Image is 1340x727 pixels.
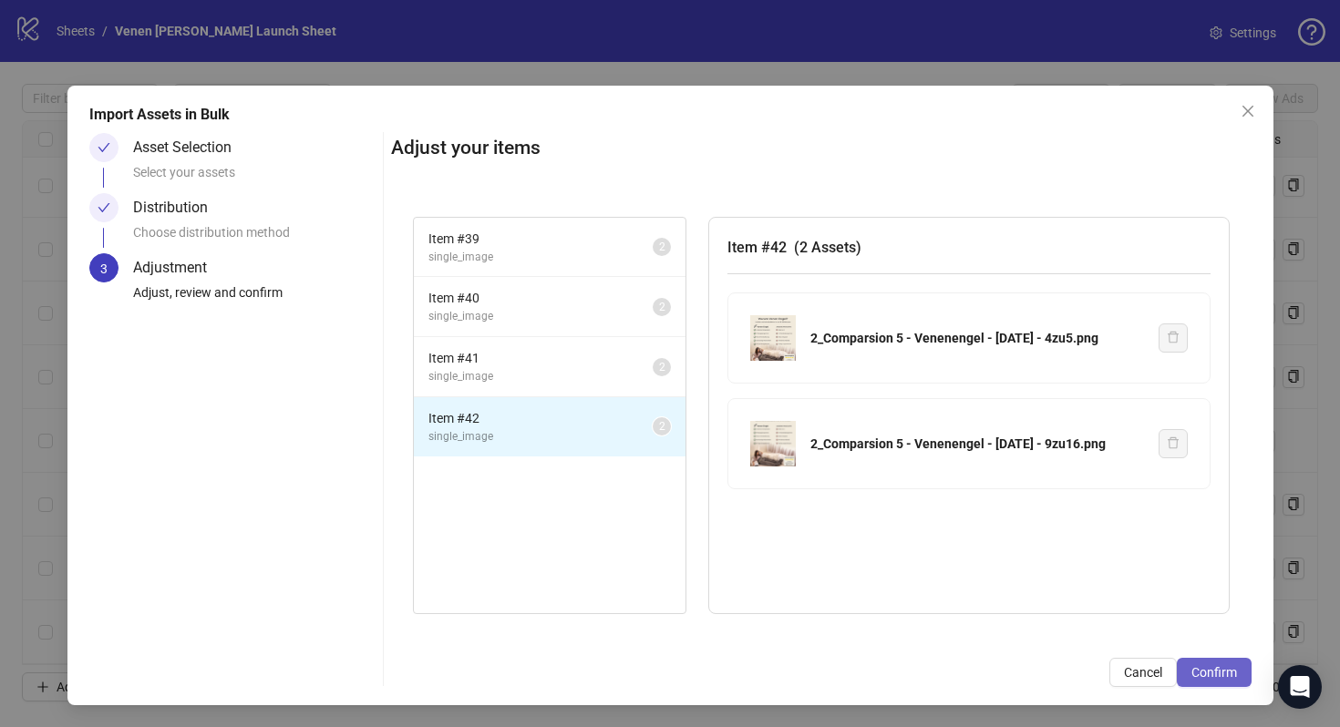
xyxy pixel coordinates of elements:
div: Open Intercom Messenger [1278,665,1322,709]
div: Select your assets [133,162,376,193]
span: single_image [428,308,653,325]
span: single_image [428,428,653,445]
div: 2_Comparsion 5 - Venenengel - [DATE] - 4zu5.png [810,328,1144,348]
span: single_image [428,368,653,385]
img: 2_Comparsion 5 - Venenengel - August 2025 - 9zu16.png [750,421,796,466]
span: Item # 41 [428,348,653,368]
button: Confirm [1177,658,1252,687]
div: 2_Comparsion 5 - Venenengel - [DATE] - 9zu16.png [810,434,1144,454]
span: 2 [659,361,665,374]
span: 3 [100,261,108,276]
div: Adjust, review and confirm [133,282,376,313]
div: Asset Selection [133,133,246,162]
div: Import Assets in Bulk [89,104,1252,126]
span: Confirm [1191,665,1237,680]
div: Distribution [133,193,222,222]
button: Delete [1159,429,1188,458]
sup: 2 [653,298,671,316]
div: Choose distribution method [133,222,376,253]
sup: 2 [653,358,671,376]
span: 2 [659,241,665,253]
span: close [1241,104,1255,118]
sup: 2 [653,417,671,435]
span: check [98,201,110,214]
span: Item # 40 [428,288,653,308]
span: Cancel [1124,665,1162,680]
span: ( 2 Assets ) [794,239,861,256]
span: 2 [659,420,665,433]
button: Delete [1159,323,1188,353]
h2: Adjust your items [391,133,1252,163]
sup: 2 [653,238,671,256]
div: Adjustment [133,253,222,282]
span: single_image [428,249,653,266]
button: Cancel [1109,658,1177,687]
button: Close [1233,97,1263,126]
img: 2_Comparsion 5 - Venenengel - August 2025 - 4zu5.png [750,315,796,361]
span: 2 [659,301,665,313]
span: check [98,141,110,154]
h3: Item # 42 [727,236,1211,259]
span: Item # 39 [428,229,653,249]
span: Item # 42 [428,408,653,428]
